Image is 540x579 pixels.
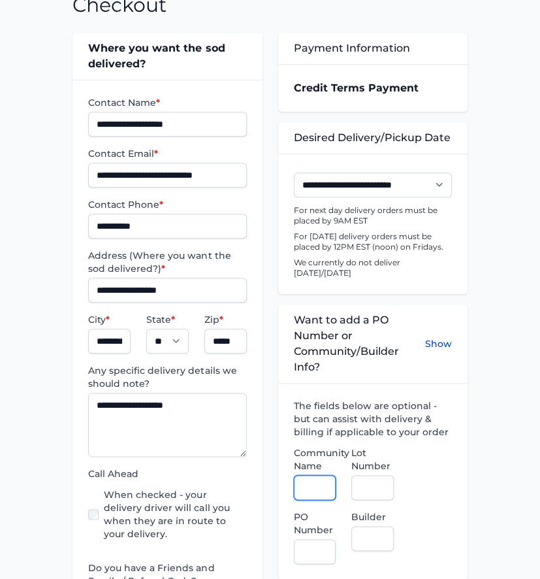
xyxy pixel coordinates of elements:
[294,510,336,537] label: PO Number
[351,446,394,472] label: Lot Number
[294,399,452,438] label: The fields below are optional - but can assist with delivery & billing if applicable to your order
[278,122,468,154] div: Desired Delivery/Pickup Date
[425,312,452,375] button: Show
[294,231,452,252] p: For [DATE] delivery orders must be placed by 12PM EST (noon) on Fridays.
[72,33,262,80] div: Where you want the sod delivered?
[278,33,468,64] div: Payment Information
[88,96,246,109] label: Contact Name
[88,249,246,275] label: Address (Where you want the sod delivered?)
[294,257,452,278] p: We currently do not deliver [DATE]/[DATE]
[294,446,336,472] label: Community Name
[104,488,246,540] label: When checked - your delivery driver will call you when they are in route to your delivery.
[294,312,425,375] span: Want to add a PO Number or Community/Builder Info?
[204,313,247,326] label: Zip
[88,313,131,326] label: City
[351,510,394,523] label: Builder
[88,467,246,480] label: Call Ahead
[294,82,419,94] strong: Credit Terms Payment
[88,147,246,160] label: Contact Email
[294,205,452,226] p: For next day delivery orders must be placed by 9AM EST
[88,198,246,211] label: Contact Phone
[88,364,246,390] label: Any specific delivery details we should note?
[146,313,189,326] label: State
